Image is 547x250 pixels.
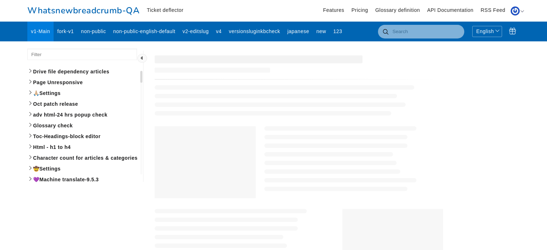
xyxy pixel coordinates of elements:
span: v1-Main [31,28,50,34]
a: non-public [77,22,109,41]
span: Hide category [137,54,147,63]
span: Drive file dependency articles [33,67,138,76]
input: Filter [27,49,137,60]
span: Character count for articles & categories [33,154,138,162]
span: new [316,28,326,34]
a: RSS Feed [481,6,505,14]
a: fork-v1 [54,22,77,41]
a: japanese [284,22,313,41]
a: Whatsnewbreadcrumb-QA [27,4,140,18]
a: Drive file dependency articles [27,66,139,77]
span: 123 [333,28,342,34]
span: Page Unresponsive [33,78,138,87]
a: new [313,22,330,41]
a: API Documentation [427,6,474,14]
a: v4 [213,22,225,41]
span: fork-v1 [57,28,74,34]
a: Oct patch release [27,99,139,109]
span: non-public [81,28,106,34]
span: v4 [216,28,222,34]
span: versionsluginkbcheck [229,28,280,34]
span: Glossary check [33,121,138,130]
a: Ticket deflector [147,6,183,14]
span: English [476,28,494,35]
span: japanese [287,28,309,34]
a: Glossary definition [375,6,420,14]
span: Machine translate-9.5.3 [40,175,138,184]
a: 🤠Settings [27,163,139,174]
a: 123 [330,22,346,41]
a: non-public-english-default [110,22,179,41]
a: Toc-Headings-block editor [27,131,139,142]
span: Oct patch release [33,100,138,108]
span: v2-editslug [183,28,209,34]
a: 🙏🏼Settings [27,88,139,99]
a: Features [323,6,344,14]
span: Settings [40,89,138,97]
a: adv html-24 hrs popup check [27,109,139,120]
input: Search [378,25,464,38]
span: Html - h1 to h4 [33,143,138,151]
img: bc876d94fcd3ac7f7374ebe927eefb66 [511,6,520,15]
a: versionsluginkbcheck [225,22,284,41]
a: Glossary check [27,120,139,131]
a: Html - h1 to h4 [27,142,139,153]
a: Pricing [351,6,368,14]
span: Settings [40,164,138,173]
a: v1-Main [27,22,54,41]
a: 💜 [27,174,139,185]
span: adv html-24 hrs popup check [33,110,138,119]
span: non-public-english-default [113,28,176,34]
a: v2-editslug [179,22,213,41]
span: What's New [509,28,516,35]
span: Toc-Headings-block editor [33,132,138,141]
